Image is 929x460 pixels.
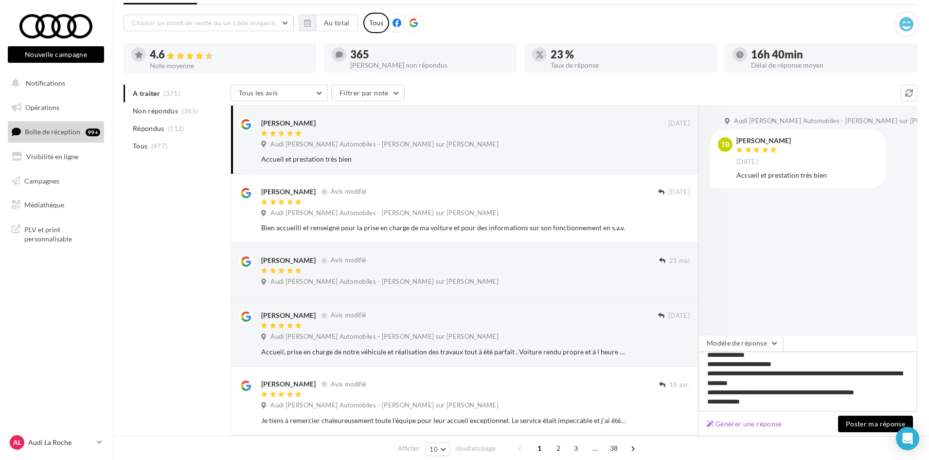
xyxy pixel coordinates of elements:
button: Notifications [6,73,102,93]
span: AL [13,438,21,447]
span: Boîte de réception [25,128,80,136]
span: Campagnes [24,176,59,184]
span: Audi [PERSON_NAME] Automobiles - [PERSON_NAME] sur [PERSON_NAME] [270,277,499,286]
div: [PERSON_NAME] [736,137,791,144]
div: [PERSON_NAME] non répondus [350,62,509,69]
button: Choisir un point de vente ou un code magasin [124,15,294,31]
span: Tous [133,141,147,151]
div: Accueil et prestation très bien [736,170,878,180]
a: AL Audi La Roche [8,433,104,452]
span: Non répondus [133,106,178,116]
div: Je tiens à remercier chaleureusement toute l'équipe pour leur accueil exceptionnel. Le service ét... [261,416,626,425]
button: Au total [316,15,358,31]
span: 21 mai [669,257,690,265]
span: 2 [551,441,566,456]
a: Visibilité en ligne [6,147,106,167]
span: (365) [182,107,198,115]
span: [DATE] [736,158,758,166]
div: [PERSON_NAME] [261,379,316,389]
a: Opérations [6,97,106,118]
div: 16h 40min [751,49,910,60]
span: 18 avr. [669,381,690,389]
a: Médiathèque [6,195,106,215]
span: Opérations [25,103,59,111]
span: [DATE] [668,119,690,128]
a: PLV et print personnalisable [6,219,106,248]
span: Répondus [133,124,164,133]
div: 99+ [86,129,100,136]
div: Open Intercom Messenger [896,427,919,450]
span: Choisir un point de vente ou un code magasin [132,18,276,27]
span: [DATE] [668,188,690,197]
span: 1 [532,441,547,456]
div: Accueil, prise en charge de notre véhicule et réalisation des travaux tout à été parfait . Voitur... [261,347,626,357]
span: 38 [606,441,622,456]
span: Afficher [398,444,420,453]
div: 365 [350,49,509,60]
button: Au total [299,15,358,31]
span: 10 [429,445,438,453]
span: Avis modifié [331,380,366,388]
span: Médiathèque [24,201,64,209]
div: Note moyenne [150,62,308,69]
div: Taux de réponse [551,62,709,69]
a: Boîte de réception99+ [6,121,106,142]
button: Poster ma réponse [838,416,913,432]
button: Filtrer par note [331,85,405,101]
div: [PERSON_NAME] [261,256,316,265]
span: Audi [PERSON_NAME] Automobiles - [PERSON_NAME] sur [PERSON_NAME] [270,209,499,218]
button: Générer une réponse [703,418,786,430]
div: Tous [363,13,389,33]
span: résultats/page [455,444,496,453]
span: PLV et print personnalisable [24,223,100,244]
span: Tous les avis [239,89,278,97]
span: Avis modifié [331,188,366,196]
span: Avis modifié [331,257,366,264]
span: ... [587,441,603,456]
span: Avis modifié [331,312,366,319]
p: Audi La Roche [28,438,93,447]
div: Délai de réponse moyen [751,62,910,69]
button: 10 [425,442,450,456]
button: Tous les avis [231,85,328,101]
span: TB [721,140,730,149]
span: 3 [568,441,584,456]
span: Notifications [26,79,65,87]
span: Audi [PERSON_NAME] Automobiles - [PERSON_NAME] sur [PERSON_NAME] [270,140,499,149]
span: (477) [151,142,168,150]
span: Audi [PERSON_NAME] Automobiles - [PERSON_NAME] sur [PERSON_NAME] [270,332,499,341]
button: Nouvelle campagne [8,46,104,63]
div: [PERSON_NAME] [261,187,316,197]
a: Campagnes [6,171,106,191]
span: Audi [PERSON_NAME] Automobiles - [PERSON_NAME] sur [PERSON_NAME] [270,401,499,410]
div: Accueil et prestation très bien [261,154,626,164]
button: Modèle de réponse [698,335,783,351]
div: [PERSON_NAME] [261,118,316,128]
div: Bien accueilli et renseigné pour la prise en charge de ma voiture et pour des informations sur so... [261,223,626,233]
span: (112) [168,125,184,132]
span: [DATE] [668,312,690,320]
div: 4.6 [150,49,308,60]
span: Visibilité en ligne [26,152,78,161]
div: [PERSON_NAME] [261,311,316,320]
div: 23 % [551,49,709,60]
